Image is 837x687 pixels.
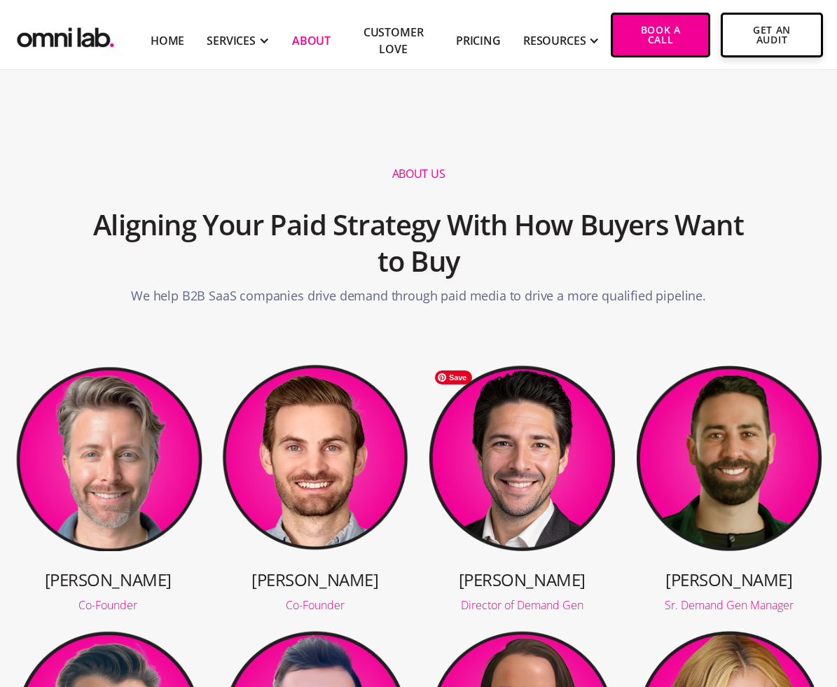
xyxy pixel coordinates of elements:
a: About [292,32,331,49]
div: Co-Founder [221,599,410,611]
a: Customer Love [353,24,434,57]
h3: [PERSON_NAME] [428,568,616,591]
h3: [PERSON_NAME] [14,568,202,591]
a: home [14,18,117,52]
p: We help B2B SaaS companies drive demand through paid media to drive a more qualified pipeline. [131,286,706,312]
a: Book a Call [611,13,710,57]
div: RESOURCES [523,32,586,49]
h3: [PERSON_NAME] [221,568,410,591]
div: SERVICES [207,32,256,49]
span: Save [435,370,472,384]
h2: Aligning Your Paid Strategy With How Buyers Want to Buy [85,200,752,286]
div: Director of Demand Gen [428,599,616,611]
a: Get An Audit [721,13,823,57]
a: Home [151,32,184,49]
h1: About us [392,167,445,181]
img: Omni Lab: B2B SaaS Demand Generation Agency [14,18,117,52]
a: Pricing [456,32,501,49]
div: Co-Founder [14,599,202,611]
iframe: Chat Widget [585,525,837,687]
